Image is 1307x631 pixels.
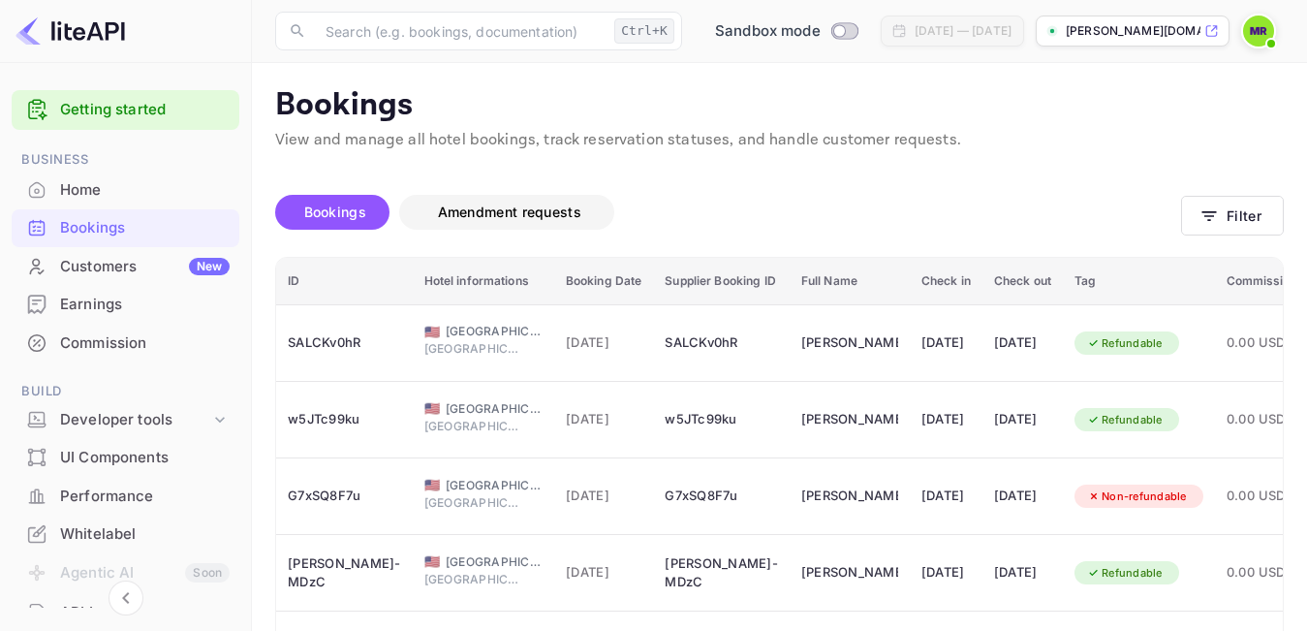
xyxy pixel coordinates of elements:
[275,195,1181,230] div: account-settings tabs
[1227,562,1297,584] span: 0.00 USD
[715,20,821,43] span: Sandbox mode
[424,418,521,435] span: [GEOGRAPHIC_DATA]
[12,325,239,363] div: Commission
[12,90,239,130] div: Getting started
[801,557,898,588] div: Sunny Mars
[60,294,230,316] div: Earnings
[994,328,1051,359] div: [DATE]
[314,12,607,50] input: Search (e.g. bookings, documentation)
[1074,331,1175,356] div: Refundable
[60,602,230,624] div: API Logs
[12,594,239,630] a: API Logs
[554,258,654,305] th: Booking Date
[790,258,910,305] th: Full Name
[288,481,401,512] div: G7xSQ8F7u
[566,562,642,584] span: [DATE]
[12,439,239,477] div: UI Components
[1074,561,1175,585] div: Refundable
[665,481,778,512] div: G7xSQ8F7u
[304,204,366,220] span: Bookings
[60,486,230,508] div: Performance
[566,486,642,507] span: [DATE]
[566,409,642,430] span: [DATE]
[665,404,778,435] div: w5JTc99ku
[921,557,971,588] div: [DATE]
[275,86,1284,125] p: Bookings
[60,409,210,431] div: Developer tools
[424,326,440,338] span: United States of America
[665,328,778,359] div: SALCKv0hR
[446,323,543,340] span: [GEOGRAPHIC_DATA]
[994,404,1051,435] div: [DATE]
[801,328,898,359] div: Sunny Mars
[1074,485,1199,509] div: Non-refundable
[1181,196,1284,236] button: Filter
[915,22,1011,40] div: [DATE] — [DATE]
[109,581,143,615] button: Collapse navigation
[288,404,401,435] div: w5JTc99ku
[1227,486,1297,507] span: 0.00 USD
[424,555,440,568] span: United States of America
[12,325,239,361] a: Commission
[1243,16,1274,47] img: Moshood Rafiu
[12,172,239,207] a: Home
[446,477,543,494] span: [GEOGRAPHIC_DATA]
[446,400,543,418] span: [GEOGRAPHIC_DATA]
[12,286,239,322] a: Earnings
[446,553,543,571] span: [GEOGRAPHIC_DATA]
[12,248,239,286] div: CustomersNew
[438,204,581,220] span: Amendment requests
[12,209,239,247] div: Bookings
[1074,408,1175,432] div: Refundable
[910,258,982,305] th: Check in
[994,557,1051,588] div: [DATE]
[424,340,521,358] span: [GEOGRAPHIC_DATA]
[12,381,239,402] span: Build
[921,328,971,359] div: [DATE]
[12,286,239,324] div: Earnings
[1063,258,1215,305] th: Tag
[12,516,239,553] div: Whitelabel
[60,447,230,469] div: UI Components
[12,478,239,514] a: Performance
[12,248,239,284] a: CustomersNew
[12,172,239,209] div: Home
[707,20,865,43] div: Switch to Production mode
[1227,332,1297,354] span: 0.00 USD
[994,481,1051,512] div: [DATE]
[16,16,125,47] img: LiteAPI logo
[1066,22,1200,40] p: [PERSON_NAME][DOMAIN_NAME]...
[288,328,401,359] div: SALCKv0hR
[60,179,230,202] div: Home
[921,481,971,512] div: [DATE]
[413,258,554,305] th: Hotel informations
[12,149,239,171] span: Business
[12,439,239,475] a: UI Components
[801,404,898,435] div: Sunny Mars
[60,332,230,355] div: Commission
[12,478,239,516] div: Performance
[665,557,778,588] div: [PERSON_NAME]-MDzC
[653,258,790,305] th: Supplier Booking ID
[189,258,230,275] div: New
[1227,409,1297,430] span: 0.00 USD
[614,18,674,44] div: Ctrl+K
[12,516,239,552] a: Whitelabel
[424,479,440,491] span: United States of America
[424,571,521,588] span: [GEOGRAPHIC_DATA]
[424,494,521,512] span: [GEOGRAPHIC_DATA]
[60,256,230,278] div: Customers
[566,332,642,354] span: [DATE]
[424,402,440,415] span: United States of America
[12,209,239,245] a: Bookings
[60,523,230,546] div: Whitelabel
[288,557,401,588] div: [PERSON_NAME]-MDzC
[275,129,1284,152] p: View and manage all hotel bookings, track reservation statuses, and handle customer requests.
[921,404,971,435] div: [DATE]
[276,258,413,305] th: ID
[982,258,1063,305] th: Check out
[12,403,239,437] div: Developer tools
[60,99,230,121] a: Getting started
[60,217,230,239] div: Bookings
[801,481,898,512] div: Sunny Mars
